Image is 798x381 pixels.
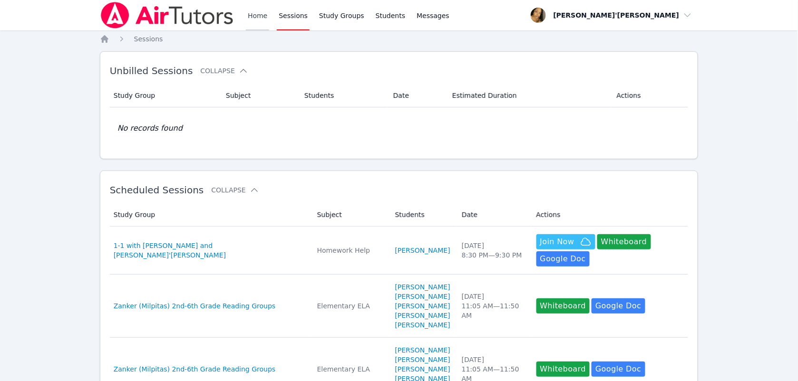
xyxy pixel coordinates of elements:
[317,301,384,311] div: Elementary ELA
[540,236,574,248] span: Join Now
[299,84,388,107] th: Students
[462,292,525,320] div: [DATE] 11:05 AM — 11:50 AM
[211,185,259,195] button: Collapse
[311,203,389,227] th: Subject
[100,34,699,44] nav: Breadcrumb
[395,364,450,374] a: [PERSON_NAME]
[134,34,163,44] a: Sessions
[531,203,689,227] th: Actions
[110,203,311,227] th: Study Group
[110,84,220,107] th: Study Group
[462,241,525,260] div: [DATE] 8:30 PM — 9:30 PM
[395,355,450,364] a: [PERSON_NAME]
[536,362,590,377] button: Whiteboard
[100,2,234,29] img: Air Tutors
[110,107,689,149] td: No records found
[110,184,204,196] span: Scheduled Sessions
[417,11,449,20] span: Messages
[395,345,450,355] a: [PERSON_NAME]
[395,320,450,330] a: [PERSON_NAME]
[592,362,645,377] a: Google Doc
[395,311,450,320] a: [PERSON_NAME]
[114,364,276,374] a: Zanker (Milpitas) 2nd-6th Grade Reading Groups
[110,65,193,76] span: Unbilled Sessions
[201,66,248,76] button: Collapse
[592,298,645,314] a: Google Doc
[389,203,456,227] th: Students
[134,35,163,43] span: Sessions
[447,84,611,107] th: Estimated Duration
[220,84,299,107] th: Subject
[114,301,276,311] a: Zanker (Milpitas) 2nd-6th Grade Reading Groups
[395,292,450,301] a: [PERSON_NAME]
[114,241,306,260] a: 1-1 with [PERSON_NAME] and [PERSON_NAME]'[PERSON_NAME]
[456,203,531,227] th: Date
[395,282,450,292] a: [PERSON_NAME]
[395,301,450,311] a: [PERSON_NAME]
[317,246,384,255] div: Homework Help
[536,234,595,249] button: Join Now
[536,298,590,314] button: Whiteboard
[110,227,689,275] tr: 1-1 with [PERSON_NAME] and [PERSON_NAME]'[PERSON_NAME]Homework Help[PERSON_NAME][DATE]8:30 PM—9:3...
[317,364,384,374] div: Elementary ELA
[536,251,590,267] a: Google Doc
[388,84,447,107] th: Date
[597,234,651,249] button: Whiteboard
[110,275,689,338] tr: Zanker (Milpitas) 2nd-6th Grade Reading GroupsElementary ELA[PERSON_NAME][PERSON_NAME][PERSON_NAM...
[395,246,450,255] a: [PERSON_NAME]
[611,84,688,107] th: Actions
